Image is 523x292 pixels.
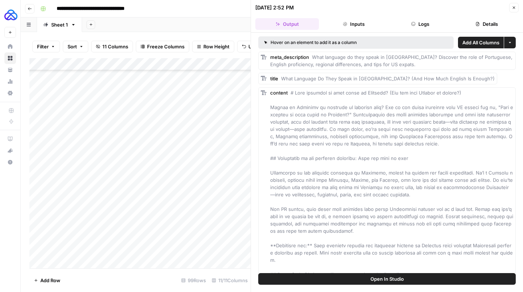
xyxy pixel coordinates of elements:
[192,41,234,52] button: Row Height
[264,39,402,46] div: Hover on an element to add it as a column
[4,133,16,145] a: AirOps Academy
[37,17,82,32] a: Sheet 1
[258,273,516,285] button: Open In Studio
[370,275,404,283] span: Open In Studio
[455,18,519,30] button: Details
[209,275,251,286] div: 11/11 Columns
[91,41,133,52] button: 11 Columns
[255,4,294,11] div: [DATE] 2:52 PM
[32,41,60,52] button: Filter
[322,18,385,30] button: Inputs
[270,54,309,60] span: meta_description
[270,90,288,96] span: content
[4,76,16,87] a: Usage
[5,145,16,156] div: What's new?
[458,37,504,48] button: Add All Columns
[4,87,16,99] a: Settings
[63,41,88,52] button: Sort
[4,64,16,76] a: Your Data
[462,39,499,46] span: Add All Columns
[4,156,16,168] button: Help + Support
[237,41,265,52] button: Undo
[51,21,68,28] div: Sheet 1
[389,18,452,30] button: Logs
[255,18,319,30] button: Output
[178,275,209,286] div: 99 Rows
[147,43,185,50] span: Freeze Columns
[4,8,17,21] img: AUQ Logo
[4,145,16,156] button: What's new?
[4,41,16,52] a: Home
[4,52,16,64] a: Browse
[4,6,16,24] button: Workspace: AUQ
[203,43,230,50] span: Row Height
[40,277,60,284] span: Add Row
[102,43,128,50] span: 11 Columns
[37,43,49,50] span: Filter
[281,76,495,81] span: What Language Do They Speak in [GEOGRAPHIC_DATA]? (And How Much English Is Enough?)
[136,41,189,52] button: Freeze Columns
[29,275,65,286] button: Add Row
[270,54,514,67] span: What language do they speak in [GEOGRAPHIC_DATA]? Discover the role of Portuguese, English profic...
[270,76,278,81] span: title
[68,43,77,50] span: Sort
